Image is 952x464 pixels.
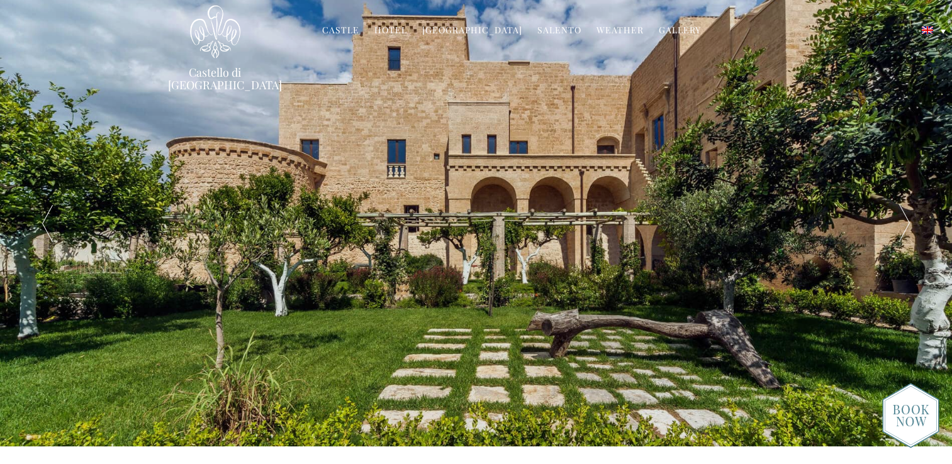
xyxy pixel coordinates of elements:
[882,383,939,448] img: new-booknow.png
[659,24,701,38] a: Gallery
[422,24,522,38] a: [GEOGRAPHIC_DATA]
[922,26,933,34] img: English
[374,24,407,38] a: Hotel
[190,5,240,58] img: Castello di Ugento
[322,24,359,38] a: Castle
[168,66,262,91] a: Castello di [GEOGRAPHIC_DATA]
[537,24,581,38] a: Salento
[596,24,644,38] a: Weather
